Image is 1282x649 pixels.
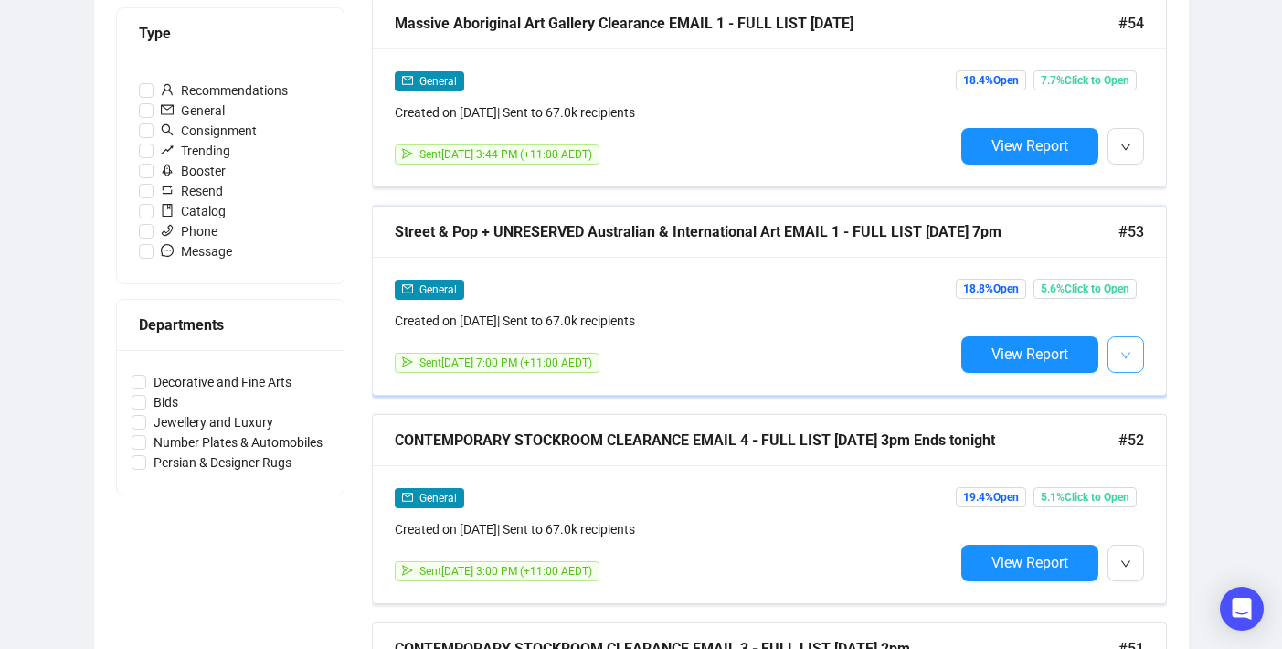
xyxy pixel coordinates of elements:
[161,224,174,237] span: phone
[161,204,174,217] span: book
[161,184,174,197] span: retweet
[372,414,1167,604] a: CONTEMPORARY STOCKROOM CLEARANCE EMAIL 4 - FULL LIST [DATE] 3pm Ends tonight#52mailGeneralCreated...
[956,487,1026,507] span: 19.4% Open
[146,372,299,392] span: Decorative and Fine Arts
[395,220,1118,243] div: Street & Pop + UNRESERVED Australian & International Art EMAIL 1 - FULL LIST [DATE] 7pm
[419,148,592,161] span: Sent [DATE] 3:44 PM (+11:00 AEDT)
[154,161,233,181] span: Booster
[146,452,299,473] span: Persian & Designer Rugs
[146,412,281,432] span: Jewellery and Luxury
[395,102,954,122] div: Created on [DATE] | Sent to 67.0k recipients
[395,311,954,331] div: Created on [DATE] | Sent to 67.0k recipients
[161,164,174,176] span: rocket
[154,241,239,261] span: Message
[1033,70,1137,90] span: 7.7% Click to Open
[154,121,264,141] span: Consignment
[402,356,413,367] span: send
[395,12,1118,35] div: Massive Aboriginal Art Gallery Clearance EMAIL 1 - FULL LIST [DATE]
[419,565,592,578] span: Sent [DATE] 3:00 PM (+11:00 AEDT)
[1118,220,1144,243] span: #53
[402,75,413,86] span: mail
[402,283,413,294] span: mail
[395,519,954,539] div: Created on [DATE] | Sent to 67.0k recipients
[161,83,174,96] span: user
[1033,279,1137,299] span: 5.6% Click to Open
[1120,559,1131,569] span: down
[1120,142,1131,153] span: down
[991,346,1068,363] span: View Report
[1120,350,1131,361] span: down
[961,128,1098,165] button: View Report
[956,279,1026,299] span: 18.8% Open
[1220,587,1264,631] div: Open Intercom Messenger
[161,103,174,116] span: mail
[419,75,457,88] span: General
[154,201,233,221] span: Catalog
[1118,12,1144,35] span: #54
[402,148,413,159] span: send
[161,123,174,136] span: search
[154,141,238,161] span: Trending
[419,283,457,296] span: General
[146,432,330,452] span: Number Plates & Automobiles
[991,554,1068,571] span: View Report
[395,429,1118,452] div: CONTEMPORARY STOCKROOM CLEARANCE EMAIL 4 - FULL LIST [DATE] 3pm Ends tonight
[956,70,1026,90] span: 18.4% Open
[1118,429,1144,452] span: #52
[161,244,174,257] span: message
[146,392,185,412] span: Bids
[139,22,322,45] div: Type
[139,314,322,336] div: Departments
[154,80,295,101] span: Recommendations
[154,181,230,201] span: Resend
[402,565,413,576] span: send
[402,492,413,503] span: mail
[419,356,592,369] span: Sent [DATE] 7:00 PM (+11:00 AEDT)
[419,492,457,505] span: General
[961,336,1098,373] button: View Report
[372,206,1167,396] a: Street & Pop + UNRESERVED Australian & International Art EMAIL 1 - FULL LIST [DATE] 7pm#53mailGen...
[961,545,1098,581] button: View Report
[161,144,174,156] span: rise
[154,101,232,121] span: General
[154,221,225,241] span: Phone
[1033,487,1137,507] span: 5.1% Click to Open
[991,137,1068,154] span: View Report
